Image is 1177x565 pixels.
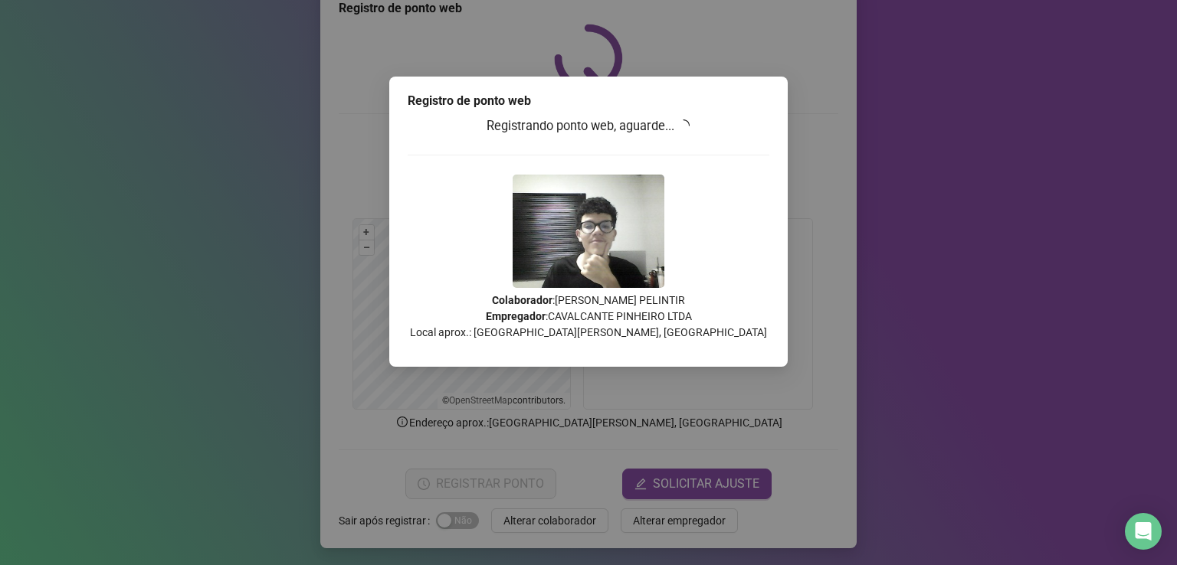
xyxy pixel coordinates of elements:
strong: Colaborador [492,294,552,306]
div: Open Intercom Messenger [1125,513,1162,550]
span: loading [677,119,691,132]
p: : [PERSON_NAME] PELINTIR : CAVALCANTE PINHEIRO LTDA Local aprox.: [GEOGRAPHIC_DATA][PERSON_NAME],... [408,292,769,341]
strong: Empregador [486,310,546,322]
div: Registro de ponto web [408,92,769,110]
h3: Registrando ponto web, aguarde... [408,116,769,136]
img: 2Q== [513,175,664,288]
